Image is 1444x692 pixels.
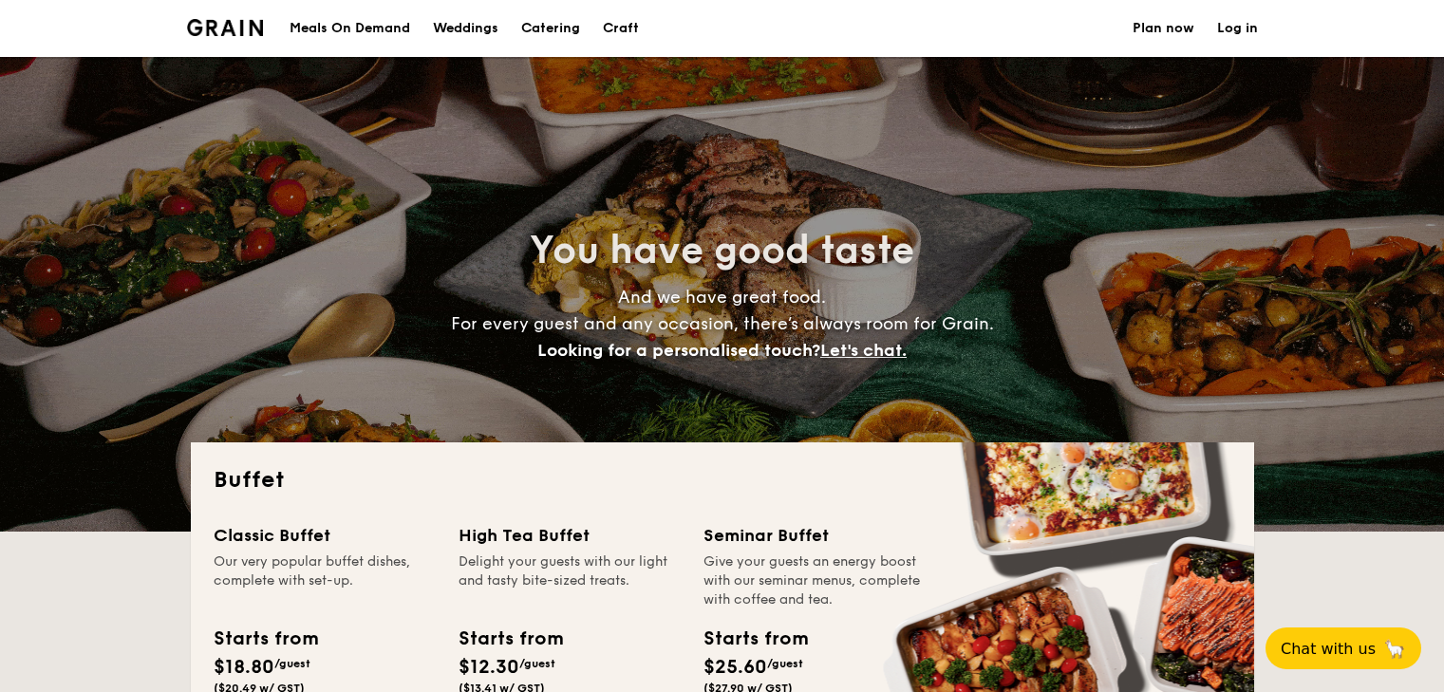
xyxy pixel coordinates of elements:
[459,522,681,549] div: High Tea Buffet
[187,19,264,36] img: Grain
[703,552,926,609] div: Give your guests an energy boost with our seminar menus, complete with coffee and tea.
[451,287,994,361] span: And we have great food. For every guest and any occasion, there’s always room for Grain.
[703,625,807,653] div: Starts from
[214,465,1231,496] h2: Buffet
[519,657,555,670] span: /guest
[537,340,820,361] span: Looking for a personalised touch?
[459,625,562,653] div: Starts from
[767,657,803,670] span: /guest
[214,625,317,653] div: Starts from
[1281,640,1376,658] span: Chat with us
[1383,638,1406,660] span: 🦙
[1266,627,1421,669] button: Chat with us🦙
[530,228,914,273] span: You have good taste
[214,552,436,609] div: Our very popular buffet dishes, complete with set-up.
[187,19,264,36] a: Logotype
[459,656,519,679] span: $12.30
[274,657,310,670] span: /guest
[214,522,436,549] div: Classic Buffet
[459,552,681,609] div: Delight your guests with our light and tasty bite-sized treats.
[703,656,767,679] span: $25.60
[820,340,907,361] span: Let's chat.
[214,656,274,679] span: $18.80
[703,522,926,549] div: Seminar Buffet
